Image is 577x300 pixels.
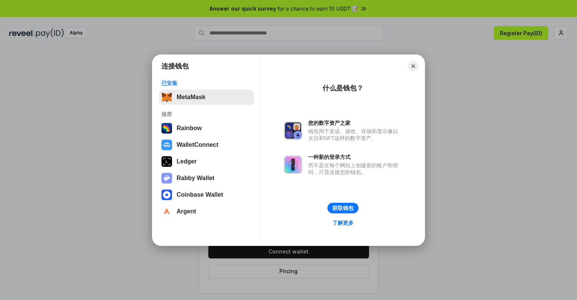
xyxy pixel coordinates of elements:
button: Close [408,61,419,72]
div: Argent [177,208,196,215]
img: svg+xml,%3Csvg%20xmlns%3D%22http%3A%2F%2Fwww.w3.org%2F2000%2Fsvg%22%20width%3D%2228%22%20height%3... [161,156,172,167]
img: svg+xml,%3Csvg%20fill%3D%22none%22%20height%3D%2233%22%20viewBox%3D%220%200%2035%2033%22%20width%... [161,92,172,103]
img: svg+xml,%3Csvg%20width%3D%2228%22%20height%3D%2228%22%20viewBox%3D%220%200%2028%2028%22%20fill%3D... [161,190,172,200]
div: MetaMask [177,94,205,101]
div: Rabby Wallet [177,175,214,182]
a: 了解更多 [328,218,358,228]
button: WalletConnect [159,137,254,152]
button: Argent [159,204,254,219]
img: svg+xml,%3Csvg%20width%3D%2228%22%20height%3D%2228%22%20viewBox%3D%220%200%2028%2028%22%20fill%3D... [161,206,172,217]
div: WalletConnect [177,141,219,148]
div: 已安装 [161,80,252,87]
button: Ledger [159,154,254,169]
img: svg+xml,%3Csvg%20xmlns%3D%22http%3A%2F%2Fwww.w3.org%2F2000%2Fsvg%22%20fill%3D%22none%22%20viewBox... [284,121,302,140]
div: 获取钱包 [332,205,354,211]
button: Coinbase Wallet [159,187,254,202]
div: 了解更多 [332,219,354,226]
div: Coinbase Wallet [177,191,223,198]
div: 什么是钱包？ [323,84,363,93]
button: 获取钱包 [327,203,358,213]
div: 而不是在每个网站上创建新的账户和密码，只需连接您的钱包。 [308,162,402,176]
div: 您的数字资产之家 [308,120,402,126]
h1: 连接钱包 [161,62,189,71]
img: svg+xml,%3Csvg%20xmlns%3D%22http%3A%2F%2Fwww.w3.org%2F2000%2Fsvg%22%20fill%3D%22none%22%20viewBox... [161,173,172,183]
img: svg+xml,%3Csvg%20width%3D%22120%22%20height%3D%22120%22%20viewBox%3D%220%200%20120%20120%22%20fil... [161,123,172,134]
div: Ledger [177,158,197,165]
button: Rainbow [159,121,254,136]
img: svg+xml,%3Csvg%20width%3D%2228%22%20height%3D%2228%22%20viewBox%3D%220%200%2028%2028%22%20fill%3D... [161,140,172,150]
button: MetaMask [159,90,254,105]
div: 推荐 [161,111,252,118]
button: Rabby Wallet [159,171,254,186]
div: 钱包用于发送、接收、存储和显示像以太坊和NFT这样的数字资产。 [308,128,402,141]
div: 一种新的登录方式 [308,154,402,160]
div: Rainbow [177,125,202,132]
img: svg+xml,%3Csvg%20xmlns%3D%22http%3A%2F%2Fwww.w3.org%2F2000%2Fsvg%22%20fill%3D%22none%22%20viewBox... [284,155,302,174]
